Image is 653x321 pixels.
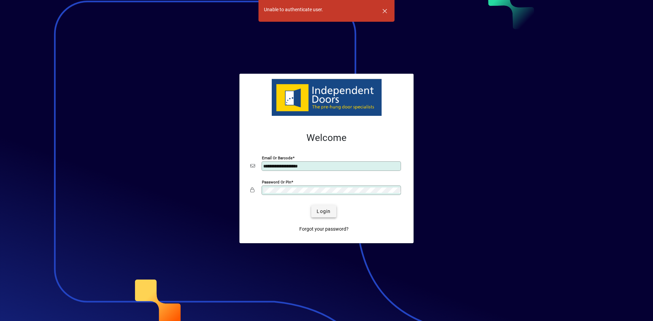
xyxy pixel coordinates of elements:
mat-label: Password or Pin [262,180,291,184]
button: Login [311,205,336,217]
a: Forgot your password? [297,223,351,235]
span: Forgot your password? [299,226,349,233]
mat-label: Email or Barcode [262,156,292,160]
span: Login [317,208,331,215]
button: Dismiss [376,3,393,19]
div: Unable to authenticate user. [264,6,323,13]
h2: Welcome [250,132,403,144]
